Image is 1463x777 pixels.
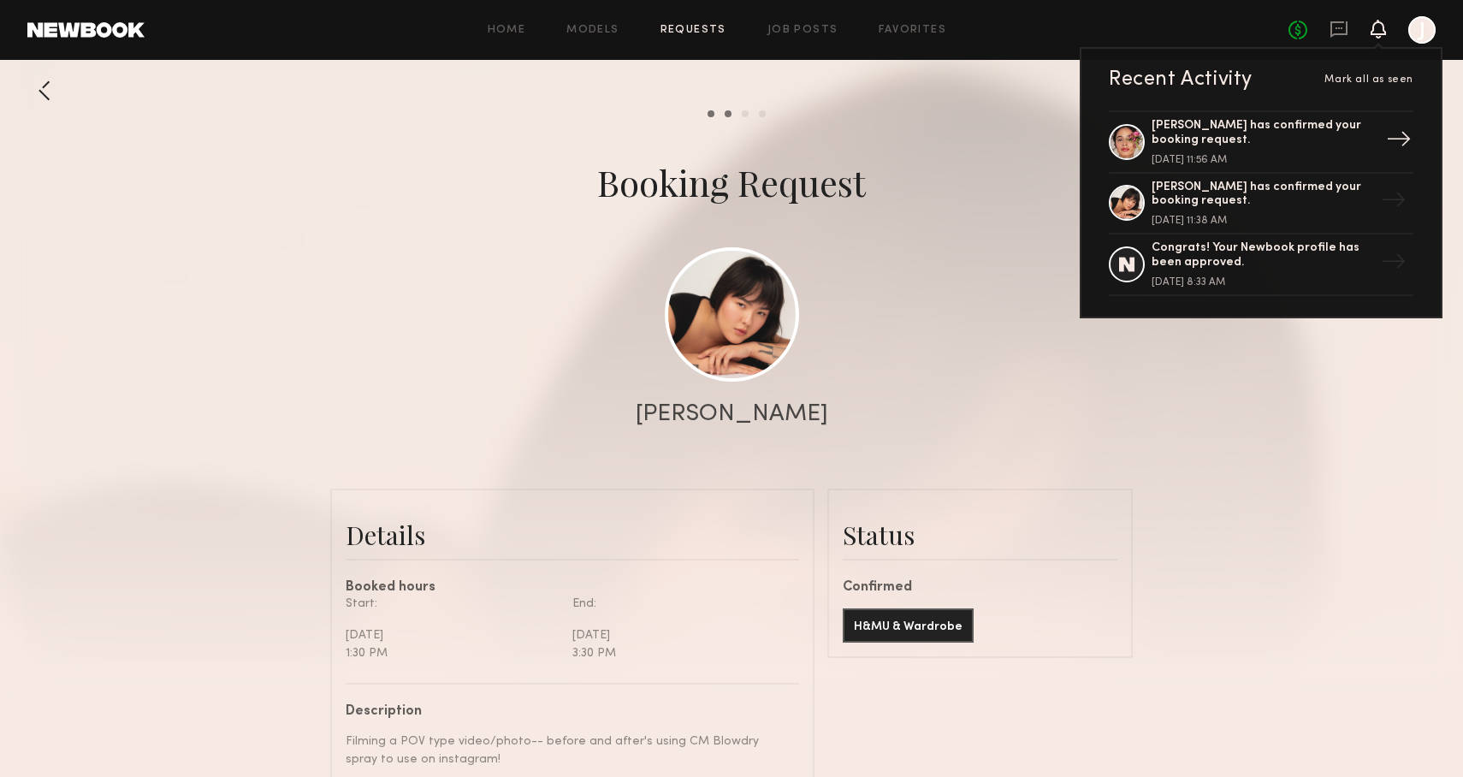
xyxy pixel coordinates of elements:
[1408,16,1436,44] a: J
[597,158,866,206] div: Booking Request
[346,626,560,644] div: [DATE]
[1152,277,1374,288] div: [DATE] 8:33 AM
[1152,155,1374,165] div: [DATE] 11:56 AM
[843,518,1117,552] div: Status
[767,25,838,36] a: Job Posts
[1152,216,1374,226] div: [DATE] 11:38 AM
[346,595,560,613] div: Start:
[843,581,1117,595] div: Confirmed
[1109,110,1413,174] a: [PERSON_NAME] has confirmed your booking request.[DATE] 11:56 AM→
[346,733,786,768] div: Filming a POV type video/photo-- before and after's using CM Blowdry spray to use on instagram!
[572,595,786,613] div: End:
[346,705,786,719] div: Description
[1374,242,1413,287] div: →
[1152,181,1374,210] div: [PERSON_NAME] has confirmed your booking request.
[566,25,619,36] a: Models
[488,25,526,36] a: Home
[346,581,799,595] div: Booked hours
[1152,241,1374,270] div: Congrats! Your Newbook profile has been approved.
[1374,181,1413,225] div: →
[346,644,560,662] div: 1:30 PM
[346,518,799,552] div: Details
[660,25,726,36] a: Requests
[1109,234,1413,296] a: Congrats! Your Newbook profile has been approved.[DATE] 8:33 AM→
[843,608,974,643] button: H&MU & Wardrobe
[1379,120,1419,164] div: →
[1109,69,1253,90] div: Recent Activity
[636,402,828,426] div: [PERSON_NAME]
[879,25,946,36] a: Favorites
[1152,119,1374,148] div: [PERSON_NAME] has confirmed your booking request.
[572,626,786,644] div: [DATE]
[572,644,786,662] div: 3:30 PM
[1109,174,1413,235] a: [PERSON_NAME] has confirmed your booking request.[DATE] 11:38 AM→
[1324,74,1413,85] span: Mark all as seen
